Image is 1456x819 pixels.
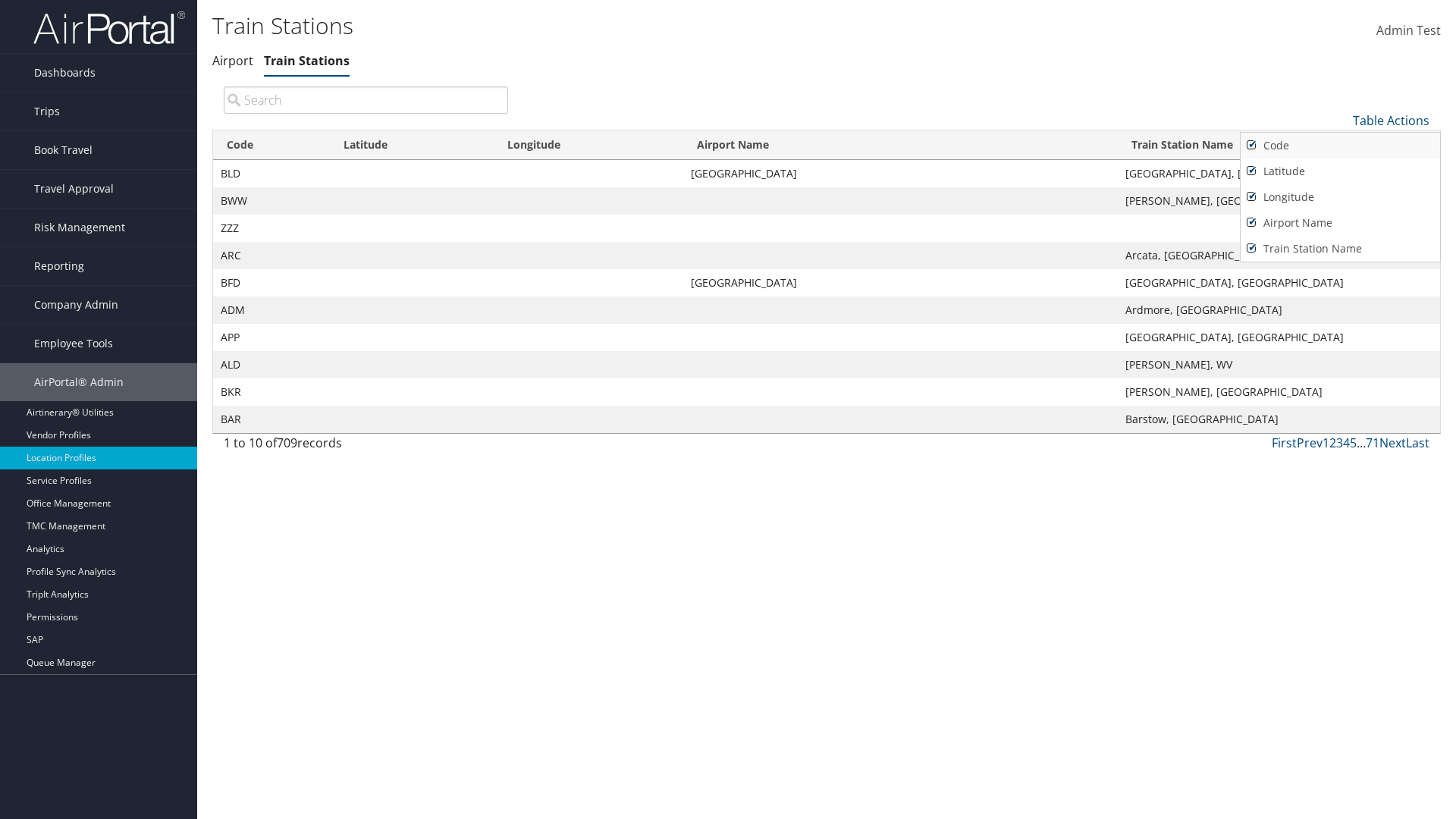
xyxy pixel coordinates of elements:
[34,363,124,401] span: AirPortal® Admin
[34,170,114,208] span: Travel Approval
[34,286,118,324] span: Company Admin
[1241,236,1440,262] a: Train Station Name
[1241,210,1440,236] a: Airport Name
[34,131,93,169] span: Book Travel
[34,209,125,246] span: Risk Management
[1241,158,1440,184] a: Latitude
[1241,133,1440,158] a: Code
[34,93,60,130] span: Trips
[33,10,185,45] img: airportal-logo.png
[34,54,96,92] span: Dashboards
[34,247,84,285] span: Reporting
[1241,184,1440,210] a: Longitude
[34,325,113,362] span: Employee Tools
